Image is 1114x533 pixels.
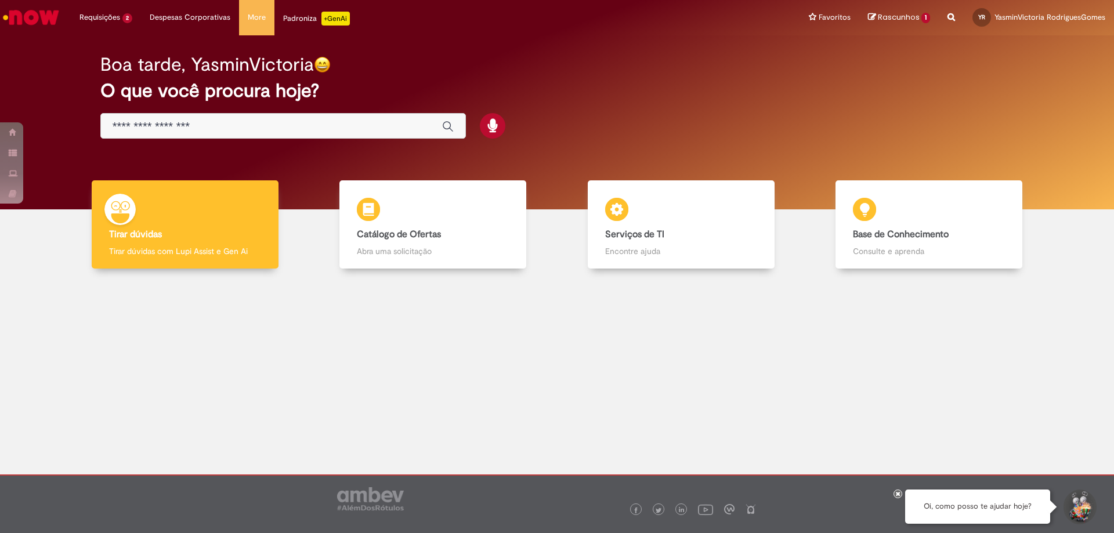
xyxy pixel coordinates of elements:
b: Serviços de TI [605,229,664,240]
img: logo_footer_ambev_rotulo_gray.png [337,487,404,510]
img: logo_footer_youtube.png [698,502,713,517]
div: Oi, como posso te ajudar hoje? [905,490,1050,524]
span: 1 [921,13,930,23]
a: Serviços de TI Encontre ajuda [557,180,805,269]
span: Favoritos [819,12,851,23]
img: logo_footer_twitter.png [656,507,661,513]
span: Despesas Corporativas [150,12,230,23]
b: Base de Conhecimento [853,229,949,240]
img: ServiceNow [1,6,61,29]
a: Rascunhos [868,12,930,23]
p: Consulte e aprenda [853,245,1005,257]
img: logo_footer_linkedin.png [679,507,685,514]
h2: Boa tarde, YasminVictoria [100,55,314,75]
a: Base de Conhecimento Consulte e aprenda [805,180,1054,269]
p: +GenAi [321,12,350,26]
p: Abra uma solicitação [357,245,509,257]
span: YR [978,13,985,21]
b: Catálogo de Ofertas [357,229,441,240]
img: happy-face.png [314,56,331,73]
span: YasminVictoria RodriguesGomes [994,12,1105,22]
div: Padroniza [283,12,350,26]
a: Tirar dúvidas Tirar dúvidas com Lupi Assist e Gen Ai [61,180,309,269]
img: logo_footer_workplace.png [724,504,735,514]
img: logo_footer_naosei.png [746,504,756,514]
p: Tirar dúvidas com Lupi Assist e Gen Ai [109,245,261,257]
span: 2 [122,13,132,23]
img: logo_footer_facebook.png [633,507,639,513]
a: Catálogo de Ofertas Abra uma solicitação [309,180,558,269]
h2: O que você procura hoje? [100,81,1014,101]
span: More [248,12,266,23]
button: Iniciar Conversa de Suporte [1062,490,1097,524]
span: Rascunhos [878,12,920,23]
span: Requisições [79,12,120,23]
b: Tirar dúvidas [109,229,162,240]
p: Encontre ajuda [605,245,757,257]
